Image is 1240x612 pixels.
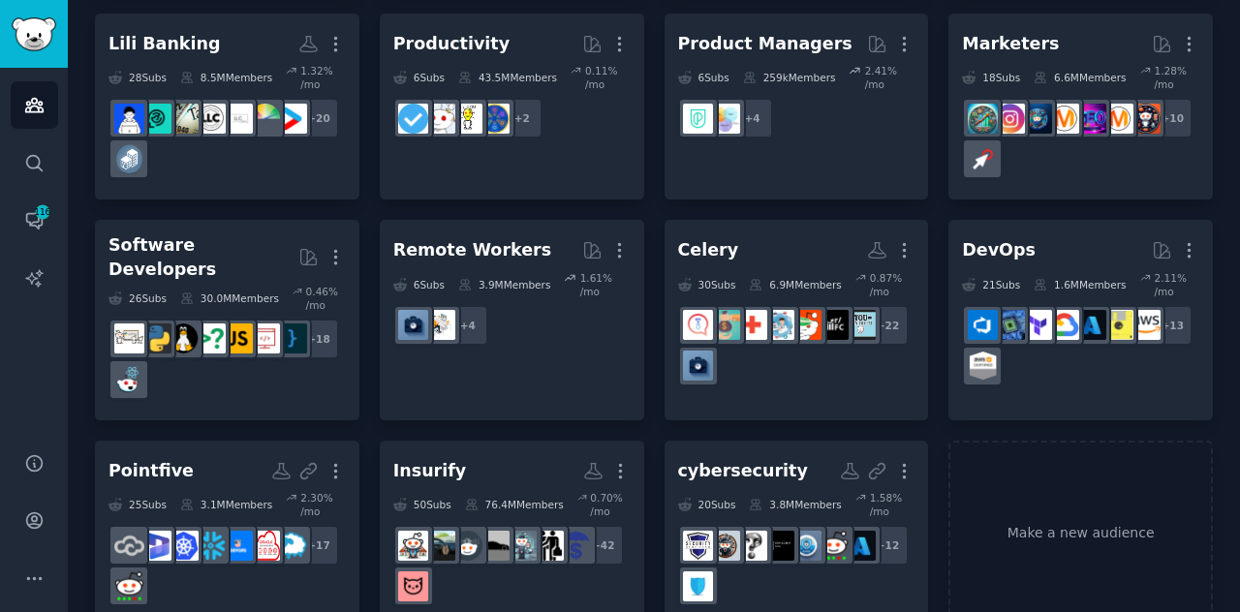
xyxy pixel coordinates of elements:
img: WorkAdvice [683,310,713,340]
div: + 20 [298,98,339,138]
div: 6 Sub s [678,64,729,91]
img: ProductMgmt [683,104,713,134]
div: 8.5M Members [180,64,272,91]
img: uberdrivers [507,531,537,561]
img: sysadmin [819,531,849,561]
img: GummySearch logo [12,17,56,51]
div: 0.70 % /mo [590,491,630,518]
img: mediumbusiness [114,144,144,174]
img: linux [169,323,199,353]
div: Celery [678,238,739,262]
img: cars [480,531,510,561]
img: startup [277,104,307,134]
img: azuredevops [968,310,998,340]
img: LLcMasterclass [223,104,253,134]
a: Celery30Subs6.9MMembers0.87% /mo+22CPAFinancialCareersAccountingHealthcareManagementhealthcareSal... [665,220,929,420]
div: 0.11 % /mo [585,64,631,91]
div: + 22 [868,305,909,346]
img: TheFounders [114,104,144,134]
div: Lili Banking [108,32,220,56]
img: Terraform [1022,310,1052,340]
div: 20 Sub s [678,491,736,518]
div: Remote Workers [393,238,551,262]
img: GenXWomen [398,571,428,601]
div: 30.0M Members [180,285,279,312]
img: Accounting [791,310,821,340]
img: CYBERSECURITY_TIPS [683,571,713,601]
div: 1.6M Members [1034,271,1126,298]
img: oraclecloud [250,531,280,561]
img: webdev [250,323,280,353]
img: reactjs [114,364,144,394]
a: 116 [11,197,58,244]
div: 21 Sub s [962,271,1020,298]
img: cscareerquestions [196,323,226,353]
img: AZURE [846,531,876,561]
div: + 4 [732,98,773,138]
div: 76.4M Members [465,491,564,518]
img: InsuranceProfessional [561,531,591,561]
img: DigitalMarketing [1049,104,1079,134]
div: 25 Sub s [108,491,167,518]
div: 0.46 % /mo [306,285,346,312]
div: 2.41 % /mo [865,64,915,91]
div: Pointfive [108,459,194,483]
img: OSINTExperts [764,531,794,561]
img: InstagramMarketing [995,104,1025,134]
img: ExperiencedDevs [1103,310,1133,340]
img: InsuranceAgent [534,531,564,561]
img: RemoteJobs [425,310,455,340]
div: 6 Sub s [393,271,445,298]
img: learnpython [114,323,144,353]
img: FinancialCareers [819,310,849,340]
img: FirstTimeHomeBuyer [398,531,428,561]
img: CRedit [250,104,280,134]
div: 26 Sub s [108,285,167,312]
img: HealthcareManagement [764,310,794,340]
div: 0.87 % /mo [870,271,915,298]
div: 6.6M Members [1034,64,1126,91]
div: 3.9M Members [458,271,550,298]
img: CloudAtCost [114,531,144,561]
img: digital_marketing [1022,104,1052,134]
a: Marketers18Subs6.6MMembers1.28% /mo+10socialmediamarketingSEODigitalMarketingdigital_marketingIns... [948,14,1213,200]
img: work [683,351,713,381]
img: LifeProTips [480,104,510,134]
img: sysadmin [114,571,144,601]
img: SecurityBlueTeam [683,531,713,561]
img: computing [995,310,1025,340]
img: Python [141,323,171,353]
img: cloudgovernance [277,531,307,561]
img: aws [1131,310,1161,340]
img: marketing [1103,104,1133,134]
img: work [398,310,428,340]
div: + 17 [298,525,339,566]
div: 30 Sub s [678,271,736,298]
img: drivinganxiety [425,531,455,561]
img: lifehacks [452,104,482,134]
div: 3.1M Members [180,491,272,518]
img: productivity [425,104,455,134]
img: ProductManagement [710,104,740,134]
div: cybersecurity [678,459,808,483]
div: Insurify [393,459,467,483]
div: 43.5M Members [458,64,557,91]
a: Lili Banking28Subs8.5MMembers1.32% /mo+20startupCReditLLcMasterclassllc_lifetaxFoundersHubTheFoun... [95,14,359,200]
div: Marketers [962,32,1059,56]
div: + 18 [298,319,339,359]
div: + 12 [868,525,909,566]
img: Salary [710,310,740,340]
div: Productivity [393,32,510,56]
div: 3.8M Members [749,491,841,518]
img: SEO [1076,104,1106,134]
img: javascript [223,323,253,353]
a: Remote Workers6Subs3.9MMembers1.61% /mo+4RemoteJobswork [380,220,644,420]
img: programming [277,323,307,353]
a: Software Developers26Subs30.0MMembers0.46% /mo+18programmingwebdevjavascriptcscareerquestionslinu... [95,220,359,420]
a: DevOps21Subs1.6MMembers2.11% /mo+13awsExperiencedDevsAZUREgooglecloudTerraformcomputingazuredevop... [948,220,1213,420]
img: FoundersHub [141,104,171,134]
img: ciso [791,531,821,561]
div: 1.28 % /mo [1154,64,1199,91]
img: getdisciplined [398,104,428,134]
div: 28 Sub s [108,64,167,91]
